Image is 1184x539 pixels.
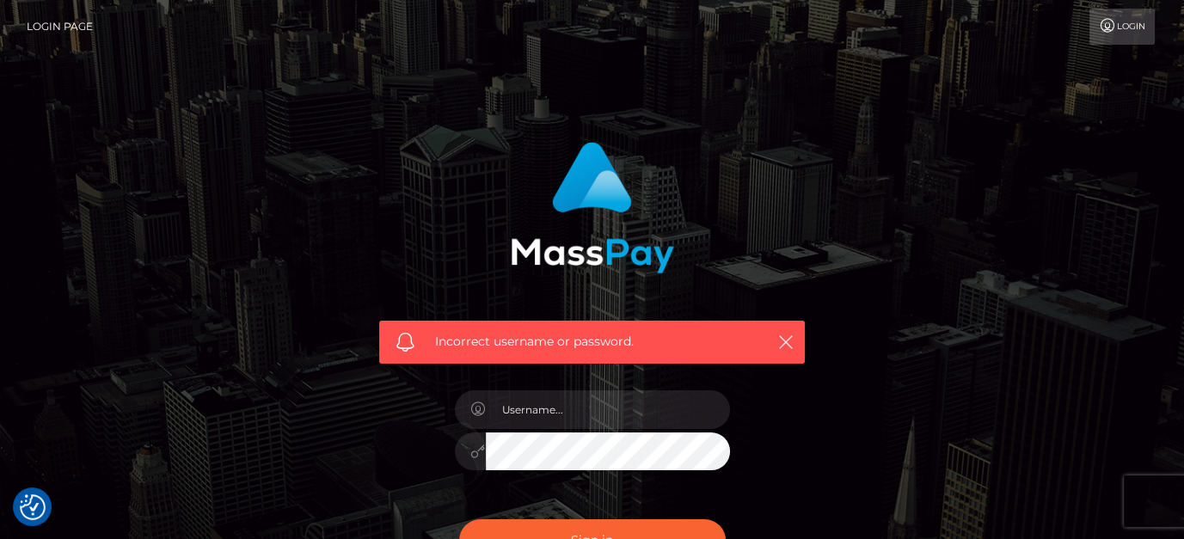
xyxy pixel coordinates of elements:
span: Incorrect username or password. [435,333,749,351]
img: MassPay Login [511,142,674,273]
a: Login [1089,9,1155,45]
button: Consent Preferences [20,494,46,520]
input: Username... [486,390,730,429]
img: Revisit consent button [20,494,46,520]
a: Login Page [27,9,93,45]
